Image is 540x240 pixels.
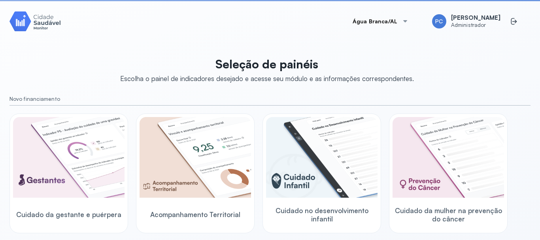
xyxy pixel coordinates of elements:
[9,96,531,102] small: Novo financiamento
[451,14,500,22] span: [PERSON_NAME]
[120,74,414,83] div: Escolha o painel de indicadores desejado e acesse seu módulo e as informações correspondentes.
[120,57,414,71] p: Seleção de painéis
[266,117,378,198] img: child-development.png
[140,117,251,198] img: territorial-monitoring.png
[150,210,240,219] span: Acompanhamento Territorial
[16,210,121,219] span: Cuidado da gestante e puérpera
[393,117,504,198] img: woman-cancer-prevention-care.png
[393,206,504,223] span: Cuidado da mulher na prevenção do câncer
[13,117,125,198] img: pregnants.png
[9,10,61,32] img: Logotipo do produto Monitor
[435,18,443,25] span: PC
[343,13,418,29] button: Água Branca/AL
[451,22,500,28] span: Administrador
[266,206,378,223] span: Cuidado no desenvolvimento infantil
